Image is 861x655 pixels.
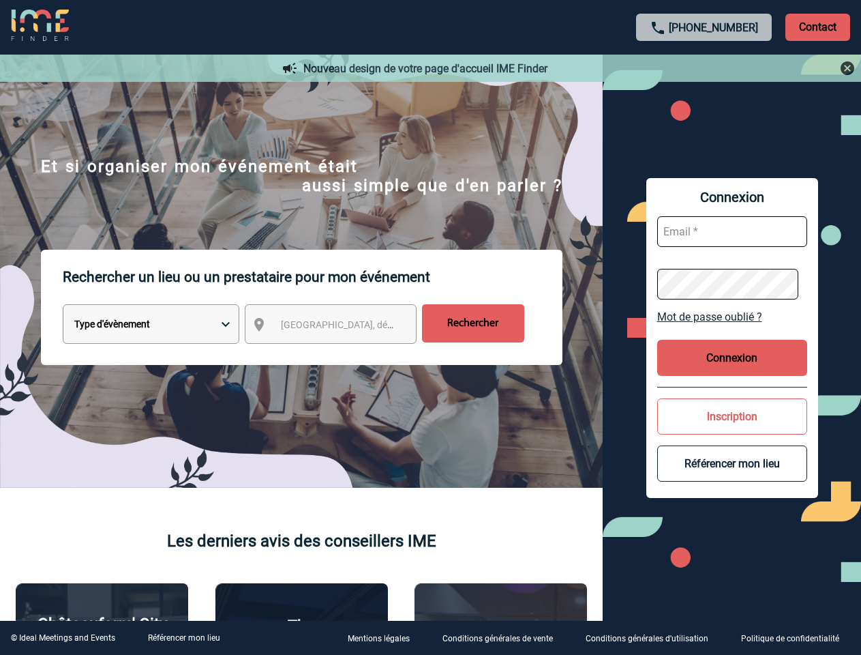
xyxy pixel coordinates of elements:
button: Connexion [657,340,807,376]
p: Agence 2ISD [454,618,547,637]
a: Mentions légales [337,632,432,645]
a: Mot de passe oublié ? [657,310,807,323]
p: Conditions générales de vente [442,635,553,644]
p: Conditions générales d'utilisation [586,635,708,644]
p: The [GEOGRAPHIC_DATA] [223,617,380,655]
a: Politique de confidentialité [730,632,861,645]
p: Contact [785,14,850,41]
p: Châteauform' City [GEOGRAPHIC_DATA] [23,615,181,653]
a: [PHONE_NUMBER] [669,21,758,34]
div: © Ideal Meetings and Events [11,633,115,643]
p: Politique de confidentialité [741,635,839,644]
span: Connexion [657,189,807,205]
img: call-24-px.png [650,20,666,36]
input: Email * [657,216,807,247]
button: Inscription [657,398,807,435]
a: Conditions générales de vente [432,632,575,645]
a: Référencer mon lieu [148,633,220,643]
a: Conditions générales d'utilisation [575,632,730,645]
p: Mentions légales [348,635,410,644]
button: Référencer mon lieu [657,446,807,482]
